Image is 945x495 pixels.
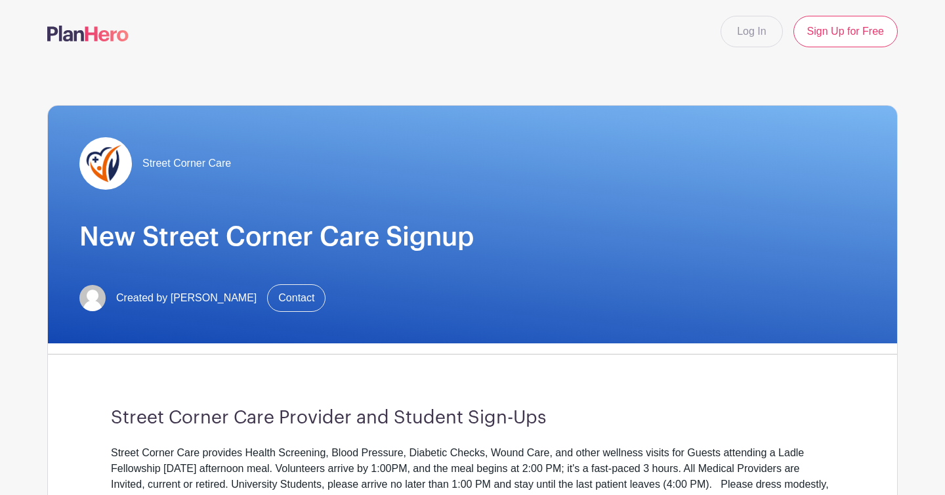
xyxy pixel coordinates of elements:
h1: New Street Corner Care Signup [79,221,866,253]
span: Created by [PERSON_NAME] [116,290,257,306]
a: Sign Up for Free [793,16,898,47]
a: Log In [721,16,782,47]
h3: Street Corner Care Provider and Student Sign-Ups [111,407,834,429]
a: Contact [267,284,325,312]
img: SCC%20PlanHero.png [79,137,132,190]
img: default-ce2991bfa6775e67f084385cd625a349d9dcbb7a52a09fb2fda1e96e2d18dcdb.png [79,285,106,311]
span: Street Corner Care [142,156,231,171]
img: logo-507f7623f17ff9eddc593b1ce0a138ce2505c220e1c5a4e2b4648c50719b7d32.svg [47,26,129,41]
